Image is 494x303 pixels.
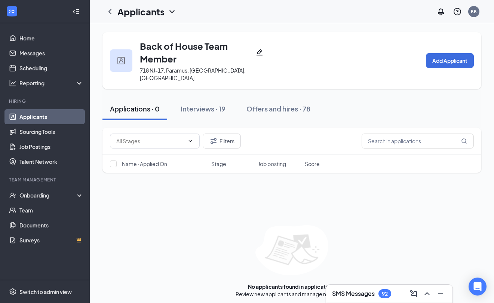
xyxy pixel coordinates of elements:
[19,79,84,87] div: Reporting
[19,61,83,76] a: Scheduling
[168,7,177,16] svg: ChevronDown
[256,49,263,56] svg: Pencil
[9,177,82,183] div: Team Management
[211,160,226,168] span: Stage
[471,8,477,15] div: KK
[461,138,467,144] svg: MagnifyingGlass
[122,160,167,168] span: Name · Applied On
[236,290,349,298] div: Review new applicants and manage next steps
[117,5,165,18] h1: Applicants
[19,218,83,233] a: Documents
[187,138,193,144] svg: ChevronDown
[453,7,462,16] svg: QuestionInfo
[8,7,16,15] svg: WorkstreamLogo
[426,53,474,68] button: Add Applicant
[72,8,80,15] svg: Collapse
[305,160,320,168] span: Score
[19,46,83,61] a: Messages
[19,124,83,139] a: Sourcing Tools
[116,137,184,145] input: All Stages
[436,7,445,16] svg: Notifications
[421,288,433,300] button: ChevronUp
[332,290,375,298] h3: SMS Messages
[258,160,286,168] span: Job posting
[19,139,83,154] a: Job Postings
[19,31,83,46] a: Home
[9,98,82,104] div: Hiring
[9,192,16,199] svg: UserCheck
[9,288,16,296] svg: Settings
[255,225,328,275] img: empty-state
[435,288,447,300] button: Minimize
[203,134,241,149] button: Filter Filters
[110,104,160,113] div: Applications · 0
[469,278,487,296] div: Open Intercom Messenger
[9,79,16,87] svg: Analysis
[408,288,420,300] button: ComposeMessage
[248,283,336,290] div: No applicants found in applications
[19,154,83,169] a: Talent Network
[19,288,72,296] div: Switch to admin view
[423,289,432,298] svg: ChevronUp
[181,104,225,113] div: Interviews · 19
[19,233,83,248] a: SurveysCrown
[246,104,310,113] div: Offers and hires · 78
[19,203,83,218] a: Team
[382,291,388,297] div: 92
[105,7,114,16] svg: ChevronLeft
[19,109,83,124] a: Applicants
[409,289,418,298] svg: ComposeMessage
[140,67,246,81] span: 718 NJ-17, Paramus, [GEOGRAPHIC_DATA], [GEOGRAPHIC_DATA]
[362,134,474,149] input: Search in applications
[19,192,77,199] div: Onboarding
[140,40,253,65] h3: Back of House Team Member
[117,57,125,64] img: user icon
[209,137,218,146] svg: Filter
[436,289,445,298] svg: Minimize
